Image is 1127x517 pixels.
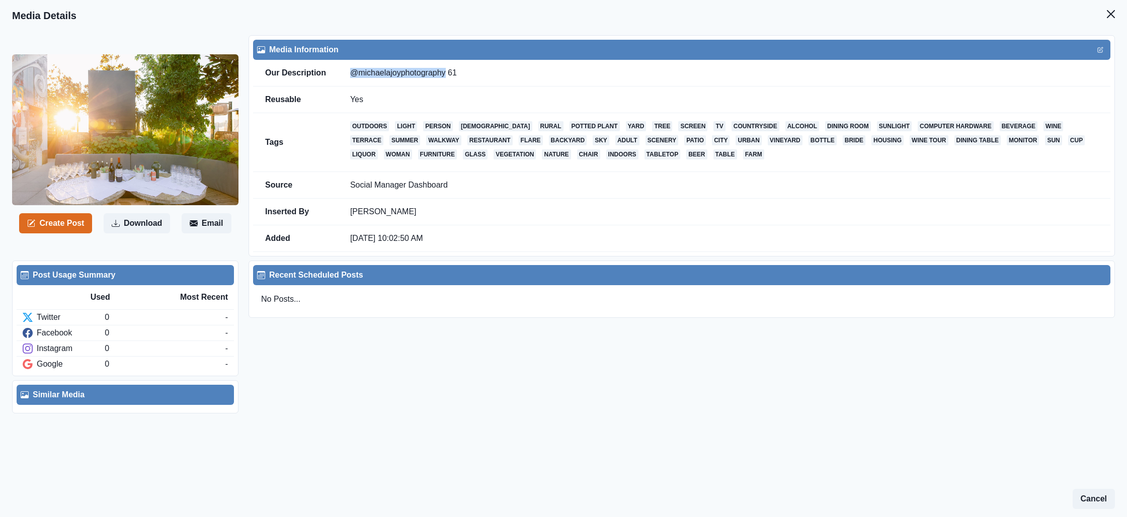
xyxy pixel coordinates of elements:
div: - [225,342,228,355]
a: furniture [418,149,457,159]
a: beverage [1000,121,1037,131]
a: alcohol [785,121,819,131]
a: person [423,121,453,131]
a: rural [538,121,563,131]
a: nature [542,149,571,159]
td: Reusable [253,87,338,113]
button: Edit [1094,44,1106,56]
a: sunlight [877,121,912,131]
div: Recent Scheduled Posts [257,269,1106,281]
a: sun [1045,135,1062,145]
a: bride [843,135,865,145]
a: beer [686,149,707,159]
a: wine [1043,121,1063,131]
td: Inserted By [253,199,338,225]
a: outdoors [350,121,389,131]
a: tv [713,121,725,131]
td: Yes [338,87,1110,113]
div: 0 [105,327,225,339]
td: Our Description [253,60,338,87]
a: dining room [825,121,871,131]
a: screen [678,121,707,131]
div: Post Usage Summary [21,269,230,281]
a: vegetation [494,149,536,159]
div: 0 [105,311,225,323]
a: woman [384,149,412,159]
a: chair [577,149,600,159]
a: monitor [1007,135,1039,145]
div: Instagram [23,342,105,355]
div: Media Information [257,44,1106,56]
div: 0 [105,358,225,370]
a: city [712,135,730,145]
a: glass [463,149,488,159]
div: No Posts... [253,285,1110,313]
a: [DEMOGRAPHIC_DATA] [459,121,532,131]
div: Twitter [23,311,105,323]
a: walkway [426,135,461,145]
td: Added [253,225,338,252]
a: tabletop [645,149,681,159]
a: [PERSON_NAME] [350,207,417,216]
a: table [713,149,737,159]
a: yard [626,121,647,131]
div: Google [23,358,105,370]
button: Close [1101,4,1121,24]
a: liquor [350,149,378,159]
td: Source [253,172,338,199]
div: Used [91,291,159,303]
a: scenery [646,135,679,145]
a: summer [389,135,420,145]
a: sky [593,135,609,145]
div: - [225,311,228,323]
a: potted plant [570,121,620,131]
button: Cancel [1073,489,1115,509]
a: tree [652,121,672,131]
a: flare [519,135,543,145]
a: bottle [809,135,837,145]
a: adult [615,135,639,145]
a: countryside [732,121,779,131]
button: Email [182,213,231,233]
a: backyard [549,135,587,145]
td: Tags [253,113,338,172]
a: dining table [954,135,1001,145]
a: indoors [606,149,638,159]
a: wine tour [910,135,948,145]
a: farm [743,149,764,159]
img: steigfctwkd4azms7a3n [12,54,238,205]
button: Create Post [19,213,92,233]
div: - [225,358,228,370]
div: Most Recent [159,291,228,303]
button: Download [104,213,170,233]
td: [DATE] 10:02:50 AM [338,225,1110,252]
a: urban [736,135,761,145]
td: @michaelajoyphotography 61 [338,60,1110,87]
a: terrace [350,135,383,145]
a: patio [684,135,706,145]
a: housing [871,135,904,145]
div: 0 [105,342,225,355]
div: Facebook [23,327,105,339]
div: Similar Media [21,389,230,401]
a: vineyard [768,135,802,145]
div: - [225,327,228,339]
a: light [395,121,417,131]
a: restaurant [467,135,513,145]
a: computer hardware [918,121,994,131]
a: cup [1068,135,1085,145]
p: Social Manager Dashboard [350,180,1098,190]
